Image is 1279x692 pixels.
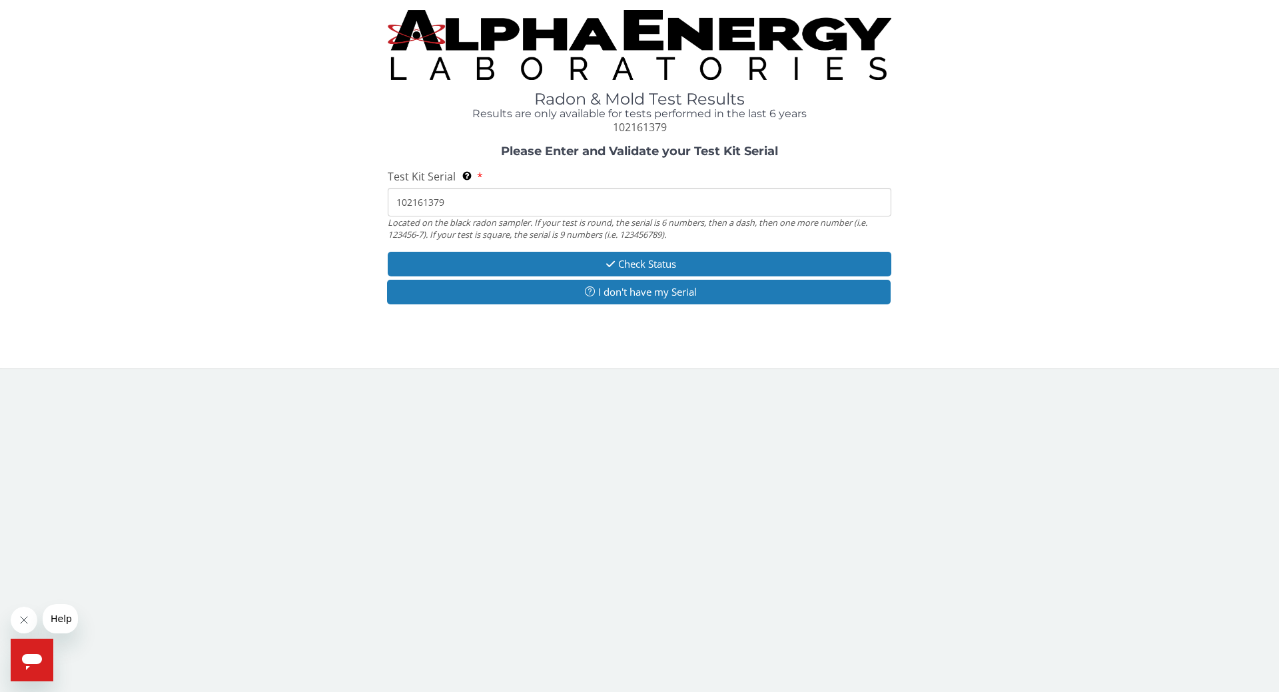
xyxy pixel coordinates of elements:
button: Check Status [388,252,891,276]
img: TightCrop.jpg [388,10,891,80]
iframe: Button to launch messaging window [11,639,53,681]
iframe: Message from company [43,604,78,633]
h4: Results are only available for tests performed in the last 6 years [388,108,891,120]
iframe: Close message [11,607,37,633]
h1: Radon & Mold Test Results [388,91,891,108]
span: Test Kit Serial [388,169,456,184]
button: I don't have my Serial [387,280,891,304]
div: Located on the black radon sampler. If your test is round, the serial is 6 numbers, then a dash, ... [388,216,891,241]
span: 102161379 [613,120,667,135]
strong: Please Enter and Validate your Test Kit Serial [501,144,778,159]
